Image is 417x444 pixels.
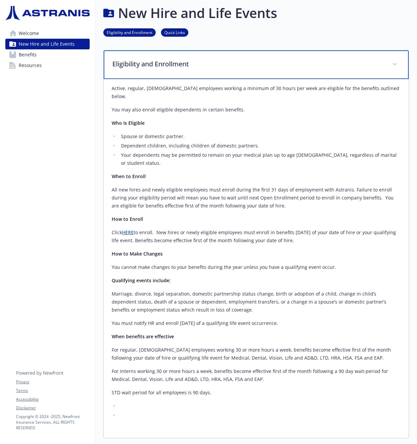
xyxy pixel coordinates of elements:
p: Marriage, divorce, legal separation, domestic partnership status change, birth or adoption of a c... [112,290,401,314]
p: Eligibility and Enrollment [112,59,384,69]
a: Resources [5,60,90,71]
li: Dependent children, including children of domestic partners. [119,142,401,150]
p: You may also enroll eligible dependents in certain benefits. [112,106,401,114]
span: Welcome [19,28,39,39]
div: Eligibility and Enrollment [104,79,409,438]
span: Resources [19,60,42,71]
strong: When to Enroll [112,173,146,179]
p: Copyright © 2024 - 2025 , Newfront Insurance Services, ALL RIGHTS RESERVED [16,414,89,431]
strong: Qualifying events include: [112,277,171,284]
p: STD wait period for all employees is 90 days. [112,389,401,397]
a: Welcome [5,28,90,39]
p: You cannot make changes to your benefits during the year unless you have a qualifying event occur. [112,263,401,271]
a: Terms [16,388,89,394]
a: New Hire and Life Events [5,39,90,49]
h1: New Hire and Life Events [118,3,277,23]
a: Privacy [16,379,89,385]
li: Your dependents may be permitted to remain on your medical plan up to age [DEMOGRAPHIC_DATA], reg... [119,151,401,167]
strong: How to Enroll [112,216,143,222]
div: Eligibility and Enrollment [104,50,409,79]
a: Benefits [5,49,90,60]
span: New Hire and Life Events [19,39,75,49]
strong: When benefits are effective [112,333,174,340]
a: Disclaimer [16,405,89,411]
p: You must notify HR and enroll [DATE] of a qualifying life event occurrence. [112,319,401,327]
li: Spouse or domestic partner. [119,132,401,140]
p: For regular, [DEMOGRAPHIC_DATA] employees working 30 or more hours a week, benefits become effect... [112,346,401,362]
strong: How to Make Changes [112,251,163,257]
a: Quick Links [161,29,188,35]
a: Eligibility and Enrollment [103,29,156,35]
p: All new hires and newly eligible employees must enroll during the first 31 days of employment wit... [112,186,401,210]
a: Accessibility [16,396,89,402]
p: Active, regular, [DEMOGRAPHIC_DATA] employees working a minimum of 30 hours per week are eligible... [112,84,401,100]
p: For Interns working 30 or more hours a week, benefits become effective first of the month followi... [112,367,401,383]
a: HERE [122,229,134,236]
span: Benefits [19,49,37,60]
p: Click to enroll. New hires or newly eligible employees must enroll in benefits [DATE] of your dat... [112,229,401,245]
strong: Who Is Eligible [112,120,145,126]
